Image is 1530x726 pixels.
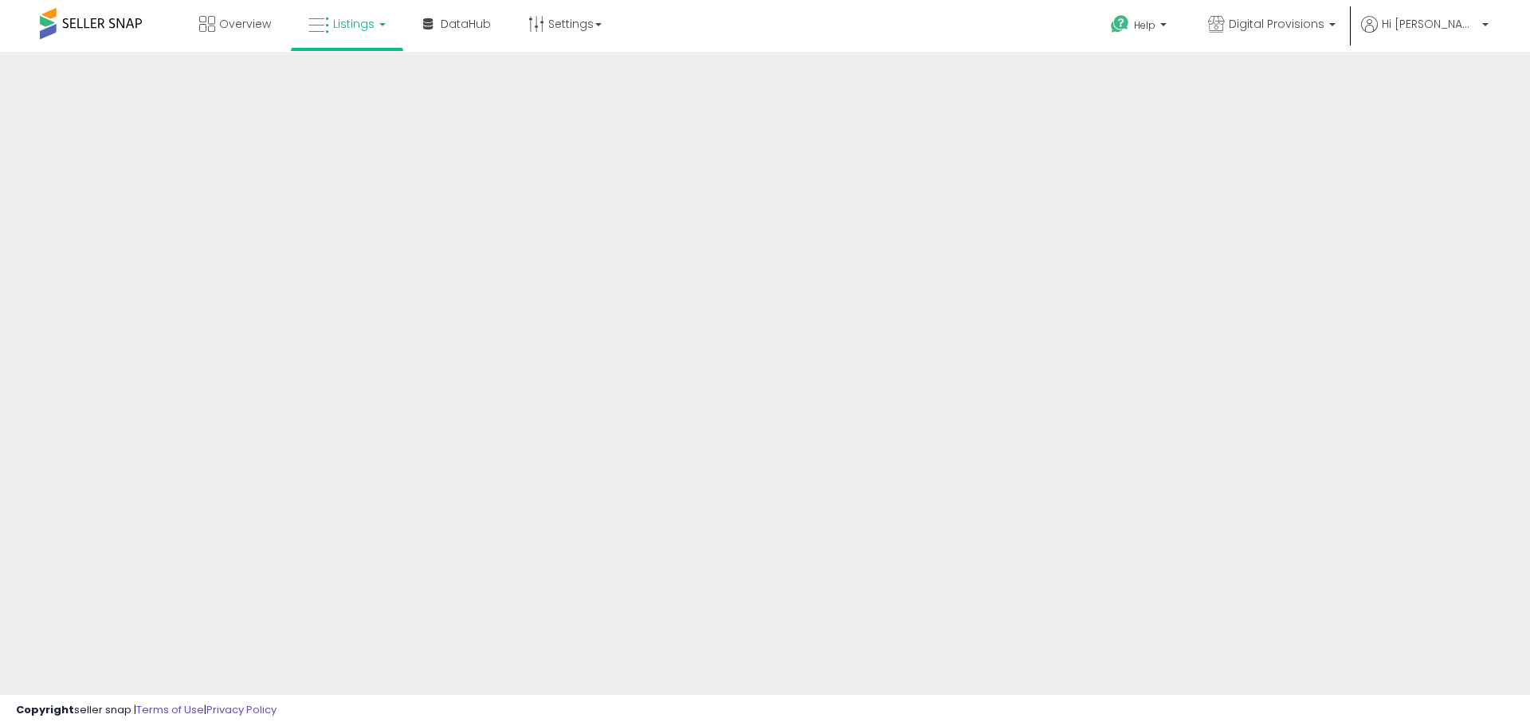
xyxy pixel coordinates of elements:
[1110,14,1130,34] i: Get Help
[1361,16,1489,52] a: Hi [PERSON_NAME]
[16,702,74,717] strong: Copyright
[206,702,277,717] a: Privacy Policy
[1134,18,1155,32] span: Help
[136,702,204,717] a: Terms of Use
[333,16,375,32] span: Listings
[1098,2,1183,52] a: Help
[1382,16,1477,32] span: Hi [PERSON_NAME]
[441,16,491,32] span: DataHub
[16,703,277,718] div: seller snap | |
[1229,16,1324,32] span: Digital Provisions
[219,16,271,32] span: Overview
